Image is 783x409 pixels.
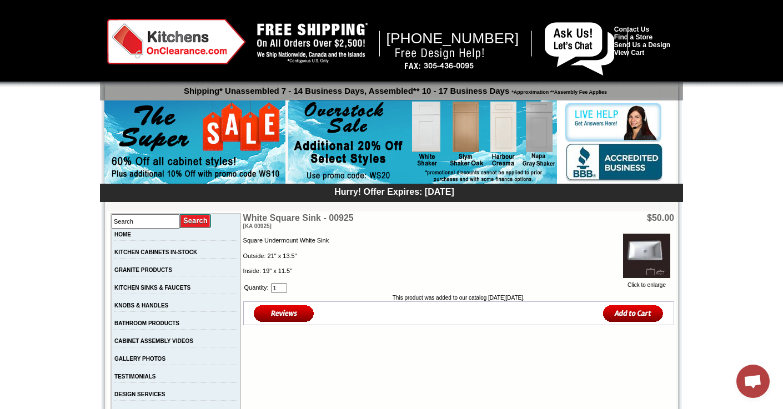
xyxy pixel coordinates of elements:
div: Hurry! Offer Expires: [DATE] [106,185,683,197]
p: Shipping* Unassembled 7 - 14 Business Days, Assembled** 10 - 17 Business Days [106,81,683,95]
img: White Square Sink - 00925 [623,234,670,278]
a: Find a Store [614,33,652,41]
td: White Square Sink - 00925 [243,213,589,229]
a: KITCHEN CABINETS IN-STOCK [114,249,197,255]
a: HOME [114,231,131,238]
a: Click to enlarge [620,276,673,288]
a: KITCHEN SINKS & FAUCETS [114,285,190,291]
input: Submit [180,214,212,229]
a: BATHROOM PRODUCTS [114,320,179,326]
p: Outside: 21" x 13.5" [243,251,674,261]
a: TESTIMONIALS [114,373,155,380]
td: $50.00 [589,213,674,229]
td: Quantity: [243,282,270,294]
span: *Approximation **Assembly Fee Applies [509,87,607,95]
span: [KA 00925] [243,223,272,229]
a: GRANITE PRODUCTS [114,267,172,273]
span: [PHONE_NUMBER] [387,30,519,47]
a: Contact Us [614,26,649,33]
input: Add to Cart [603,304,664,322]
img: Kitchens on Clearance Logo [107,19,246,64]
div: Open chat [736,365,770,398]
a: DESIGN SERVICES [114,391,165,397]
a: View Cart [614,49,644,57]
a: Send Us a Design [614,41,670,49]
p: Inside: 19" x 11.5" [243,266,674,276]
td: This product was added to our catalog [DATE][DATE]. [243,295,674,301]
p: Square Undermount White Sink [243,236,674,245]
img: Reviews [254,304,314,322]
a: KNOBS & HANDLES [114,302,168,309]
a: CABINET ASSEMBLY VIDEOS [114,338,193,344]
a: GALLERY PHOTOS [114,356,165,362]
